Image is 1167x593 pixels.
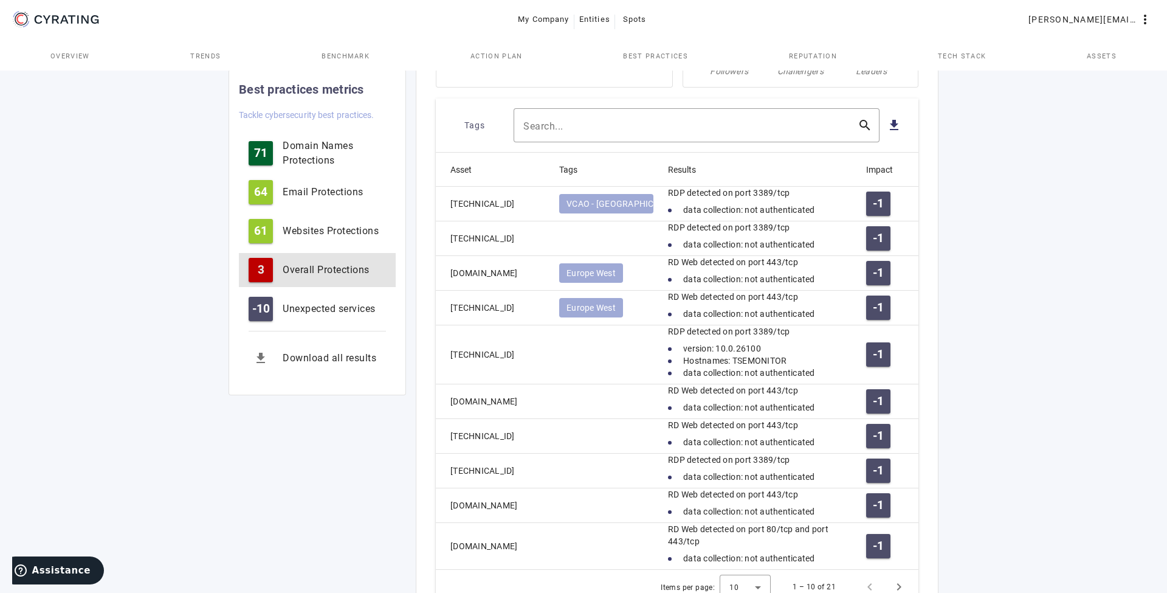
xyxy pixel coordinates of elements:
span: 64 [254,186,267,198]
iframe: Ouvre un widget dans lequel vous pouvez trouver plus d’informations [12,557,104,587]
mat-cell: [TECHNICAL_ID] [436,454,549,488]
mat-cell: RD Web detected on port 80/tcp and port 443/tcp [658,523,856,570]
mat-cell: RDP detected on port 3389/tcp [658,221,856,256]
mat-icon: search [850,118,880,133]
li: data collection: not authenticated [668,273,847,285]
button: 64Email Protections [239,175,396,209]
button: Tags [446,114,504,136]
button: Entities [574,9,615,30]
span: Benchmark [322,53,370,60]
div: Results [668,163,696,176]
span: Spots [623,10,647,29]
li: data collection: not authenticated [668,367,847,379]
mat-cell: [DOMAIN_NAME] [436,523,549,570]
span: Tech Stack [938,53,986,60]
span: VCAO - [GEOGRAPHIC_DATA] [566,198,681,210]
div: Download all results [283,351,386,366]
mat-icon: get_app [249,346,273,370]
li: data collection: not authenticated [668,401,847,414]
mat-cell: [DOMAIN_NAME] [436,256,549,291]
li: data collection: not authenticated [668,505,847,518]
button: 3Overall Protections [239,253,396,287]
span: -1 [873,395,884,407]
span: -1 [873,198,884,210]
mat-cell: RD Web detected on port 443/tcp [658,384,856,419]
div: Results [668,163,707,176]
div: 1 – 10 of 21 [793,581,836,593]
li: data collection: not authenticated [668,308,847,320]
span: -1 [873,267,884,279]
span: Assets [1087,53,1117,60]
mat-label: Search... [523,120,563,132]
span: [PERSON_NAME][EMAIL_ADDRESS][DOMAIN_NAME] [1028,10,1138,29]
mat-chip-listbox: Tags [559,296,649,320]
mat-card-subtitle: Tackle cybersecurity best practices. [239,108,374,122]
mat-chip-listbox: Tags [559,192,649,216]
mat-cell: RDP detected on port 3389/tcp [658,187,856,221]
span: -1 [873,302,884,314]
mat-cell: RDP detected on port 3389/tcp [658,454,856,488]
div: Tags [559,163,577,176]
mat-chip-listbox: Tags [559,261,649,285]
div: Leaders [836,65,907,77]
mat-cell: RD Web detected on port 443/tcp [658,256,856,291]
li: Hostnames: TSEMONITOR [668,355,847,367]
button: 61Websites Protections [239,214,396,248]
div: Overall Protections [283,263,386,277]
li: data collection: not authenticated [668,436,847,448]
button: [PERSON_NAME][EMAIL_ADDRESS][DOMAIN_NAME] [1024,9,1157,30]
button: My Company [513,9,574,30]
span: Action Plan [470,53,523,60]
mat-cell: RD Web detected on port 443/tcp [658,488,856,523]
span: -1 [873,540,884,552]
span: Best practices [623,53,687,60]
li: version: 10.0.26100 [668,342,847,355]
mat-cell: RDP detected on port 3389/tcp [658,325,856,384]
button: 71Domain Names Protections [239,136,396,170]
div: Impact [866,163,904,176]
span: Europe West [566,302,616,314]
mat-cell: [DOMAIN_NAME] [436,488,549,523]
span: 3 [258,264,264,276]
mat-cell: [TECHNICAL_ID] [436,221,549,256]
span: Reputation [789,53,837,60]
div: Followers [694,65,765,77]
div: Asset [450,163,483,176]
span: My Company [518,10,570,29]
li: data collection: not authenticated [668,471,847,483]
div: Websites Protections [283,224,386,238]
span: 61 [254,225,267,237]
li: data collection: not authenticated [668,238,847,251]
div: Email Protections [283,185,386,199]
li: data collection: not authenticated [668,204,847,216]
mat-cell: [DOMAIN_NAME] [436,384,549,419]
div: Tags [559,163,588,176]
span: Trends [190,53,221,60]
span: 71 [254,147,267,159]
button: Download all results [239,341,396,375]
div: Asset [450,163,472,176]
span: Entities [579,10,610,29]
span: -1 [873,430,884,442]
span: -1 [873,232,884,244]
mat-icon: file_download [887,118,901,133]
div: Impact [866,163,893,176]
mat-cell: [TECHNICAL_ID] [436,325,549,384]
div: Domain Names Protections [283,139,386,168]
mat-icon: more_vert [1138,12,1152,27]
li: data collection: not authenticated [668,552,847,564]
button: -10Unexpected services [239,292,396,326]
span: -1 [873,465,884,477]
g: CYRATING [35,15,99,24]
mat-card-title: Best practices metrics [239,80,364,99]
mat-cell: [TECHNICAL_ID] [436,187,549,221]
span: -1 [873,349,884,361]
span: Overview [50,53,90,60]
div: Unexpected services [283,302,386,316]
mat-cell: [TECHNICAL_ID] [436,419,549,454]
span: Europe West [566,267,616,279]
span: -10 [252,303,270,315]
mat-cell: [TECHNICAL_ID] [436,291,549,325]
span: Tags [464,116,486,135]
button: Spots [615,9,654,30]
